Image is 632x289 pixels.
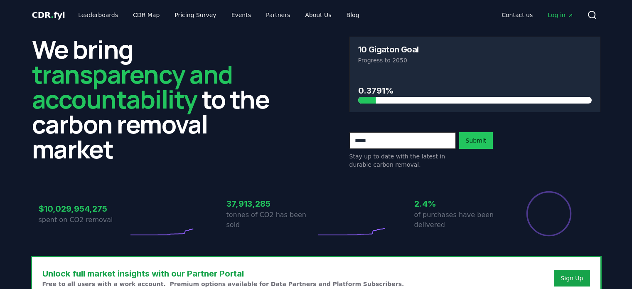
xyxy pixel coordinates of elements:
[39,215,128,225] p: spent on CO2 removal
[168,7,223,22] a: Pricing Survey
[32,57,233,116] span: transparency and accountability
[298,7,338,22] a: About Us
[39,203,128,215] h3: $10,029,954,275
[358,56,592,64] p: Progress to 2050
[554,270,590,287] button: Sign Up
[541,7,580,22] a: Log in
[459,132,493,149] button: Submit
[358,45,419,54] h3: 10 Gigaton Goal
[226,198,316,210] h3: 37,913,285
[548,11,573,19] span: Log in
[71,7,125,22] a: Leaderboards
[358,84,592,97] h3: 0.3791%
[32,10,65,20] span: CDR fyi
[414,198,504,210] h3: 2.4%
[340,7,366,22] a: Blog
[71,7,366,22] nav: Main
[526,190,572,237] div: Percentage of sales delivered
[126,7,166,22] a: CDR Map
[42,267,404,280] h3: Unlock full market insights with our Partner Portal
[51,10,54,20] span: .
[495,7,539,22] a: Contact us
[414,210,504,230] p: of purchases have been delivered
[495,7,580,22] nav: Main
[561,274,583,282] a: Sign Up
[42,280,404,288] p: Free to all users with a work account. Premium options available for Data Partners and Platform S...
[32,9,65,21] a: CDR.fyi
[349,152,456,169] p: Stay up to date with the latest in durable carbon removal.
[226,210,316,230] p: tonnes of CO2 has been sold
[259,7,297,22] a: Partners
[225,7,258,22] a: Events
[32,37,283,161] h2: We bring to the carbon removal market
